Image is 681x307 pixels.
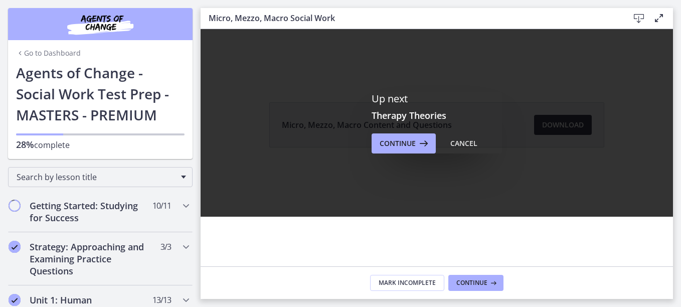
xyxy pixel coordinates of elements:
[9,294,21,306] i: Completed
[16,62,185,125] h1: Agents of Change - Social Work Test Prep - MASTERS - PREMIUM
[456,279,487,287] span: Continue
[152,200,171,212] span: 10 / 11
[372,92,502,105] p: Up next
[16,138,34,150] span: 28%
[372,133,436,153] button: Continue
[9,241,21,253] i: Completed
[372,109,502,121] h3: Therapy Theories
[380,137,416,149] span: Continue
[16,138,185,151] p: complete
[16,48,81,58] a: Go to Dashboard
[209,12,613,24] h3: Micro, Mezzo, Macro Social Work
[448,275,503,291] button: Continue
[442,133,485,153] button: Cancel
[30,241,152,277] h2: Strategy: Approaching and Examining Practice Questions
[152,294,171,306] span: 13 / 13
[8,167,193,187] div: Search by lesson title
[30,200,152,224] h2: Getting Started: Studying for Success
[450,137,477,149] div: Cancel
[40,12,160,36] img: Agents of Change
[17,172,176,183] span: Search by lesson title
[160,241,171,253] span: 3 / 3
[370,275,444,291] button: Mark Incomplete
[379,279,436,287] span: Mark Incomplete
